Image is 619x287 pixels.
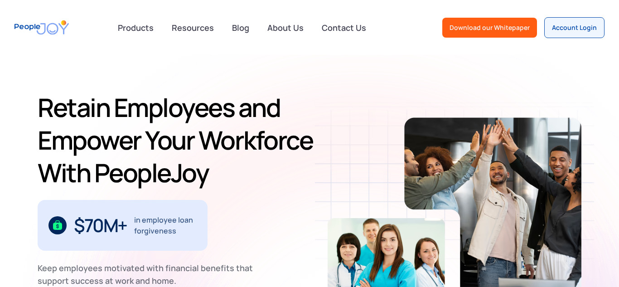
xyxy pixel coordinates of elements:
[442,18,537,38] a: Download our Whitepaper
[38,200,208,251] div: 1 / 3
[38,91,320,189] h1: Retain Employees and Empower Your Workforce With PeopleJoy
[544,17,604,38] a: Account Login
[15,15,69,40] a: home
[450,23,530,32] div: Download our Whitepaper
[227,18,255,38] a: Blog
[74,218,127,233] div: $70M+
[112,19,159,37] div: Products
[38,262,261,287] div: Keep employees motivated with financial benefits that support success at work and home.
[262,18,309,38] a: About Us
[134,214,197,236] div: in employee loan forgiveness
[166,18,219,38] a: Resources
[552,23,597,32] div: Account Login
[316,18,372,38] a: Contact Us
